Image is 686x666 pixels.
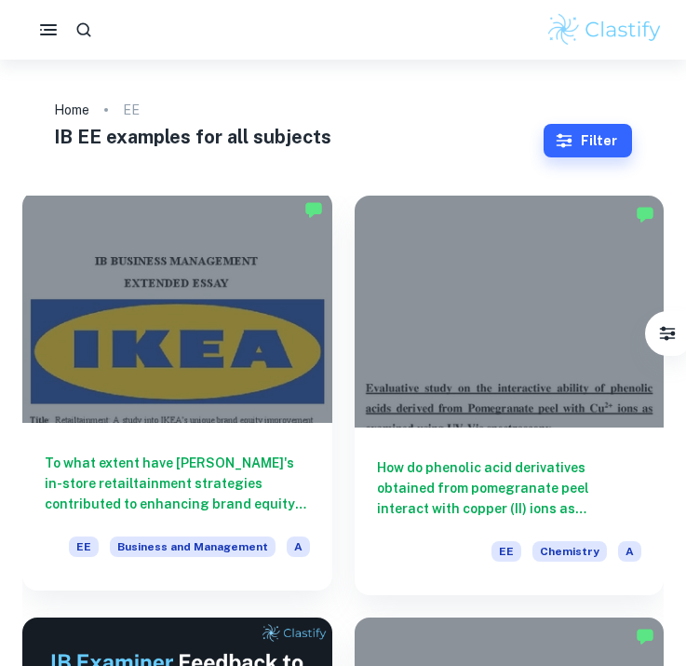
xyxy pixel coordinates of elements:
img: Marked [636,205,654,224]
h1: IB EE examples for all subjects [54,123,543,151]
span: Business and Management [110,537,276,557]
a: To what extent have [PERSON_NAME]'s in-store retailtainment strategies contributed to enhancing b... [22,196,332,595]
span: A [618,541,641,562]
img: Clastify logo [545,11,664,48]
button: Filter [544,124,632,157]
h6: How do phenolic acid derivatives obtained from pomegranate peel interact with copper (II) ions as... [377,457,642,519]
span: EE [69,537,99,557]
h6: To what extent have [PERSON_NAME]'s in-store retailtainment strategies contributed to enhancing b... [45,453,310,514]
img: Marked [636,627,654,646]
span: EE [491,541,521,562]
p: EE [123,100,140,120]
img: Marked [304,200,323,219]
button: Filter [649,315,686,352]
span: A [287,537,310,557]
span: Chemistry [532,541,607,562]
a: Home [54,97,89,123]
a: How do phenolic acid derivatives obtained from pomegranate peel interact with copper (II) ions as... [355,196,665,595]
